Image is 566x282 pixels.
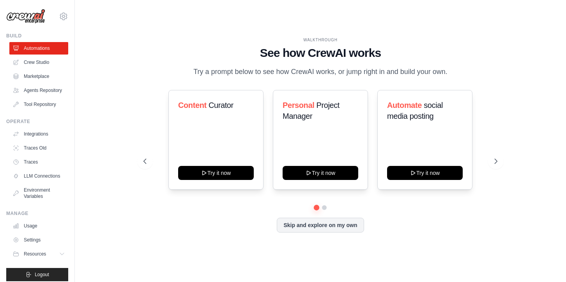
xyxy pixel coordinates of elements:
a: Agents Repository [9,84,68,97]
span: Automate [387,101,422,109]
a: Settings [9,234,68,246]
a: Traces [9,156,68,168]
a: Environment Variables [9,184,68,203]
div: Manage [6,210,68,217]
h1: See how CrewAI works [143,46,498,60]
p: Try a prompt below to see how CrewAI works, or jump right in and build your own. [189,66,451,78]
button: Resources [9,248,68,260]
span: Curator [209,101,233,109]
a: Automations [9,42,68,55]
div: WALKTHROUGH [143,37,498,43]
span: Resources [24,251,46,257]
span: Project Manager [283,101,340,120]
span: Logout [35,271,49,278]
span: Content [178,101,207,109]
a: Integrations [9,128,68,140]
a: LLM Connections [9,170,68,182]
span: Personal [283,101,314,109]
div: Operate [6,118,68,125]
button: Logout [6,268,68,281]
a: Usage [9,220,68,232]
img: Logo [6,9,45,24]
div: Build [6,33,68,39]
a: Tool Repository [9,98,68,111]
button: Try it now [283,166,358,180]
button: Skip and explore on my own [277,218,364,233]
a: Crew Studio [9,56,68,69]
button: Try it now [178,166,254,180]
a: Traces Old [9,142,68,154]
a: Marketplace [9,70,68,83]
button: Try it now [387,166,463,180]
